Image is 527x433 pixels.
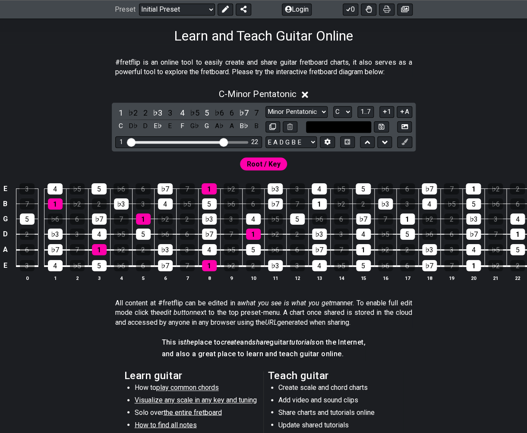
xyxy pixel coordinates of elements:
[115,120,126,132] div: toggle pitch class
[238,120,249,132] div: toggle pitch class
[201,120,212,132] div: toggle pitch class
[198,273,220,282] th: 8
[92,229,107,240] div: 4
[110,273,132,282] th: 4
[246,213,261,225] div: 4
[202,260,217,271] div: 1
[265,106,328,118] select: Scale
[115,136,262,148] div: Visible fret range
[140,120,151,132] div: toggle pitch class
[378,229,393,240] div: ♭5
[268,244,283,255] div: ♭6
[135,396,257,404] span: Visualize any scale in any key and tuning
[92,198,107,210] div: 2
[224,260,239,271] div: ♭2
[19,183,35,195] div: 3
[462,273,484,282] th: 20
[202,229,217,240] div: ♭7
[444,229,459,240] div: 6
[174,28,353,44] h1: Learn and Teach Guitar Online
[136,244,151,255] div: 2
[70,244,85,255] div: 7
[92,244,107,255] div: 1
[510,198,525,210] div: 6
[114,229,129,240] div: ♭5
[158,229,173,240] div: ♭6
[378,260,393,271] div: ♭6
[158,244,173,255] div: ♭3
[136,229,151,240] div: 5
[278,383,401,395] li: Create scale and chord charts
[488,260,503,271] div: ♭2
[176,273,198,282] th: 7
[252,338,269,346] em: share
[156,383,219,392] span: play common chords
[135,383,258,395] li: How to
[136,198,151,210] div: 3
[114,244,129,255] div: ♭2
[189,120,200,132] div: toggle pitch class
[286,273,308,282] th: 12
[400,229,415,240] div: 5
[44,273,66,282] th: 1
[152,120,163,132] div: toggle pitch class
[180,213,195,225] div: 2
[164,408,222,416] span: the entire fretboard
[444,198,459,210] div: ♭5
[161,349,365,359] h4: and also a great place to learn and teach guitar online.
[400,183,415,195] div: 6
[356,183,371,195] div: 5
[140,107,151,119] div: toggle scale degree
[422,260,437,271] div: ♭7
[70,198,85,210] div: ♭2
[334,244,349,255] div: 7
[92,260,107,271] div: 5
[290,213,305,225] div: 5
[88,273,110,282] th: 3
[488,229,503,240] div: 7
[422,229,437,240] div: ♭6
[115,6,136,14] span: Preset
[290,244,305,255] div: 6
[180,183,195,195] div: 7
[397,121,412,133] button: Create Image
[340,136,355,148] button: Toggle horizontal chord view
[320,136,335,148] button: Edit Tuning
[136,260,151,271] div: 6
[444,260,459,271] div: 7
[422,198,437,210] div: 4
[422,244,437,255] div: ♭3
[278,408,401,420] li: Share charts and tutorials online
[466,229,481,240] div: ♭7
[510,229,525,240] div: 1
[289,338,316,346] em: tutorials
[312,229,327,240] div: ♭3
[466,213,481,225] div: ♭3
[510,260,525,271] div: 2
[246,183,261,195] div: 2
[268,371,403,380] h2: Teach guitar
[20,229,35,240] div: 2
[242,273,264,282] th: 10
[224,213,239,225] div: 3
[334,183,349,195] div: ♭5
[312,213,327,225] div: ♭6
[246,198,261,210] div: 6
[312,260,327,271] div: 4
[378,213,393,225] div: 7
[466,183,481,195] div: 1
[278,420,401,432] li: Update shared tutorials
[290,198,305,210] div: 7
[374,121,388,133] button: Store user defined scale
[220,273,242,282] th: 9
[312,183,327,195] div: 4
[334,213,349,225] div: 6
[290,260,305,271] div: 3
[361,3,376,16] button: Toggle Dexterity for all fretkits
[466,198,481,210] div: 5
[264,273,286,282] th: 11
[124,371,259,380] h2: Learn guitar
[224,183,239,195] div: ♭2
[334,229,349,240] div: 3
[397,106,412,118] button: A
